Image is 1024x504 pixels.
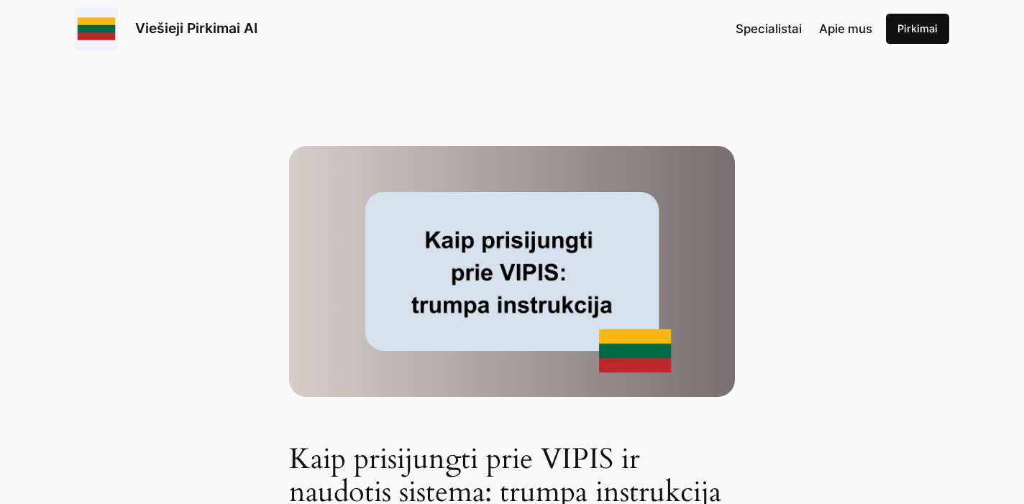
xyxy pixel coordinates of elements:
a: Pirkimai [886,14,949,44]
img: Viešieji pirkimai logo [75,7,118,50]
a: Viešieji Pirkimai AI [135,19,257,37]
span: Apie mus [819,22,872,36]
a: Specialistai [736,19,802,38]
a: Apie mus [819,19,872,38]
nav: Navigation [736,19,872,38]
span: Specialistai [736,22,802,36]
